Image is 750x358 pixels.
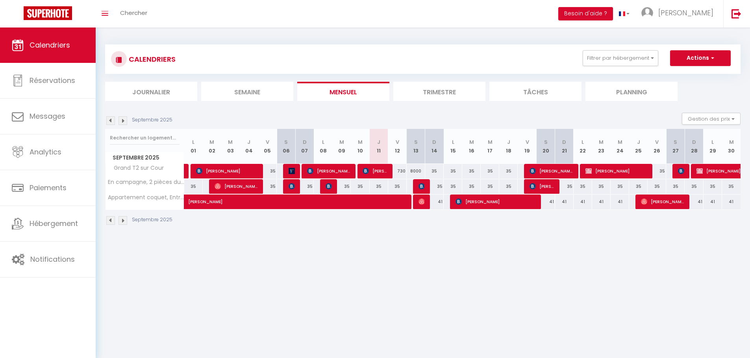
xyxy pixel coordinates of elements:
th: 19 [518,129,536,164]
div: 730 [388,164,407,178]
th: 02 [203,129,221,164]
div: 35 [184,179,203,194]
a: [PERSON_NAME] [184,195,203,209]
span: Chercher [120,9,147,17]
th: 14 [425,129,444,164]
span: Paiements [30,183,67,193]
input: Rechercher un logement... [110,131,180,145]
th: 21 [555,129,574,164]
span: DUCHAMPLECHEVAL [PERSON_NAME] [289,163,295,178]
div: 35 [722,179,741,194]
div: 35 [574,179,592,194]
abbr: S [414,138,418,146]
th: 03 [221,129,240,164]
abbr: M [618,138,622,146]
th: 18 [499,129,518,164]
div: 35 [704,179,722,194]
h3: CALENDRIERS [127,50,176,68]
th: 22 [574,129,592,164]
th: 11 [370,129,388,164]
abbr: L [452,138,454,146]
th: 27 [666,129,685,164]
div: 35 [629,179,648,194]
div: 35 [425,179,444,194]
div: 35 [332,179,351,194]
span: Septembre 2025 [106,152,184,163]
li: Mensuel [297,82,389,101]
div: 35 [462,179,481,194]
span: Hébergement [30,218,78,228]
button: Actions [670,50,731,66]
th: 15 [444,129,462,164]
abbr: V [266,138,269,146]
div: 35 [666,179,685,194]
th: 16 [462,129,481,164]
span: Messages [30,111,65,121]
div: 35 [648,164,666,178]
abbr: V [396,138,399,146]
abbr: L [192,138,194,146]
span: [PERSON_NAME] [196,163,258,178]
div: 41 [722,195,741,209]
abbr: S [544,138,548,146]
span: [PERSON_NAME] [585,163,647,178]
abbr: J [247,138,250,146]
span: En campagne, 2 pièces duplex, arrivée autonome. [107,179,185,185]
th: 13 [407,129,425,164]
span: Réservations [30,75,75,85]
abbr: M [209,138,214,146]
span: Analytics [30,147,61,157]
div: 35 [555,179,574,194]
abbr: V [655,138,659,146]
span: [PERSON_NAME] [530,163,573,178]
abbr: J [377,138,380,146]
span: [PERSON_NAME] [419,179,425,194]
div: 8000 [407,164,425,178]
div: 41 [611,195,629,209]
th: 24 [611,129,629,164]
abbr: L [322,138,324,146]
div: 35 [481,179,499,194]
li: Planning [585,82,678,101]
span: [PERSON_NAME] [678,163,684,178]
div: 35 [611,179,629,194]
abbr: D [692,138,696,146]
th: 28 [685,129,703,164]
th: 04 [240,129,258,164]
abbr: M [339,138,344,146]
th: 05 [258,129,277,164]
abbr: D [562,138,566,146]
div: 35 [295,179,314,194]
img: logout [731,9,741,18]
span: [PERSON_NAME] [658,8,713,18]
div: 41 [555,195,574,209]
abbr: M [469,138,474,146]
abbr: M [228,138,233,146]
div: 35 [648,179,666,194]
p: Septembre 2025 [132,216,172,224]
abbr: L [711,138,714,146]
button: Gestion des prix [682,113,741,125]
span: [PERSON_NAME] [307,163,350,178]
span: [PERSON_NAME] [215,179,258,194]
abbr: J [637,138,640,146]
div: 35 [481,164,499,178]
div: 35 [685,179,703,194]
span: Appartement coquet, Entrée autonome, [GEOGRAPHIC_DATA]. [107,195,185,200]
a: [PERSON_NAME] [184,164,188,179]
button: Filtrer par hébergement [583,50,658,66]
abbr: D [432,138,436,146]
abbr: D [303,138,307,146]
span: [PERSON_NAME] [289,179,295,194]
span: [PERSON_NAME] [188,190,406,205]
abbr: M [599,138,604,146]
th: 09 [332,129,351,164]
div: 35 [444,164,462,178]
div: 35 [425,164,444,178]
li: Tâches [489,82,581,101]
button: Besoin d'aide ? [558,7,613,20]
img: Super Booking [24,6,72,20]
span: Grand T2 sur Cour [107,164,166,173]
span: [PERSON_NAME] [641,194,684,209]
div: 35 [499,179,518,194]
